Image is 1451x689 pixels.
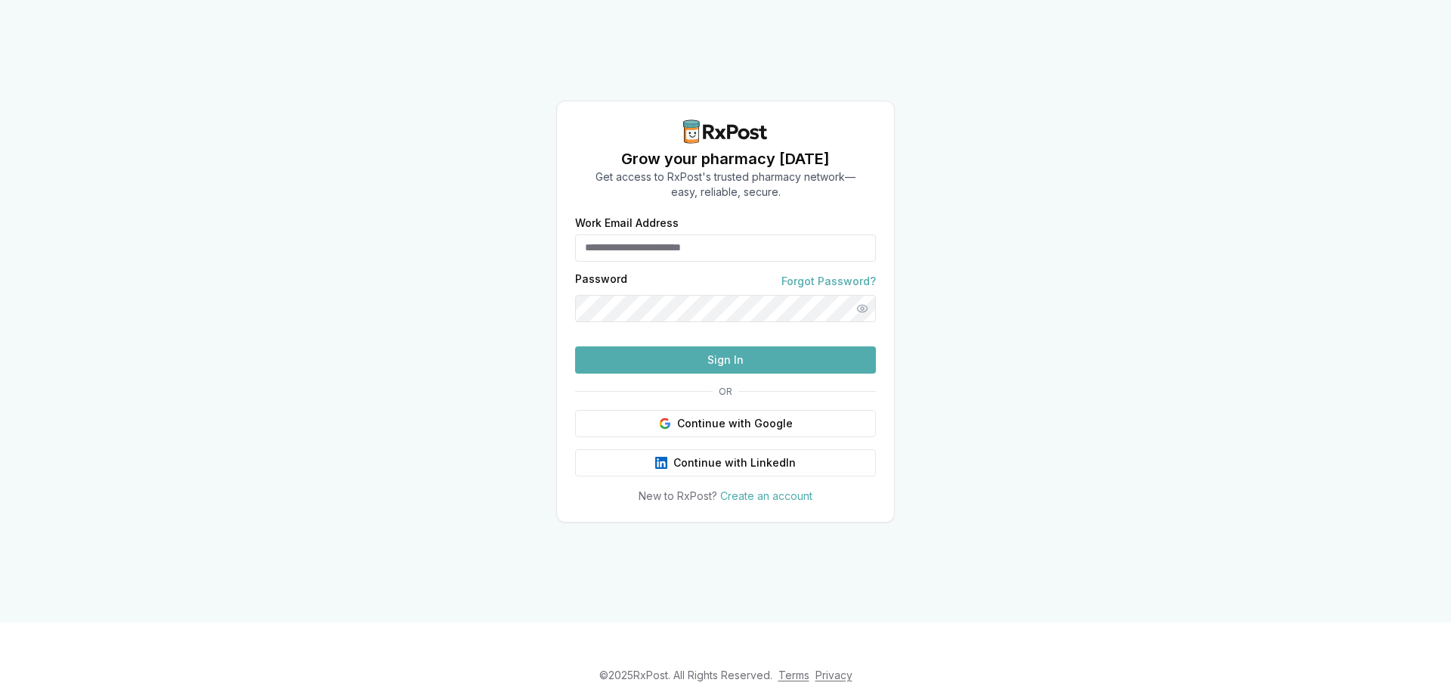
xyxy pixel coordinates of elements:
a: Privacy [815,669,852,681]
a: Create an account [720,489,812,502]
label: Work Email Address [575,218,876,228]
span: New to RxPost? [639,489,717,502]
p: Get access to RxPost's trusted pharmacy network— easy, reliable, secure. [596,169,855,200]
button: Continue with Google [575,410,876,437]
img: Google [659,417,671,430]
span: OR [713,386,738,398]
a: Forgot Password? [781,274,876,289]
button: Show password [849,295,876,322]
label: Password [575,274,627,289]
img: RxPost Logo [677,119,774,144]
button: Sign In [575,346,876,374]
img: LinkedIn [655,457,667,469]
button: Continue with LinkedIn [575,449,876,476]
a: Terms [778,669,809,681]
h1: Grow your pharmacy [DATE] [596,148,855,169]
